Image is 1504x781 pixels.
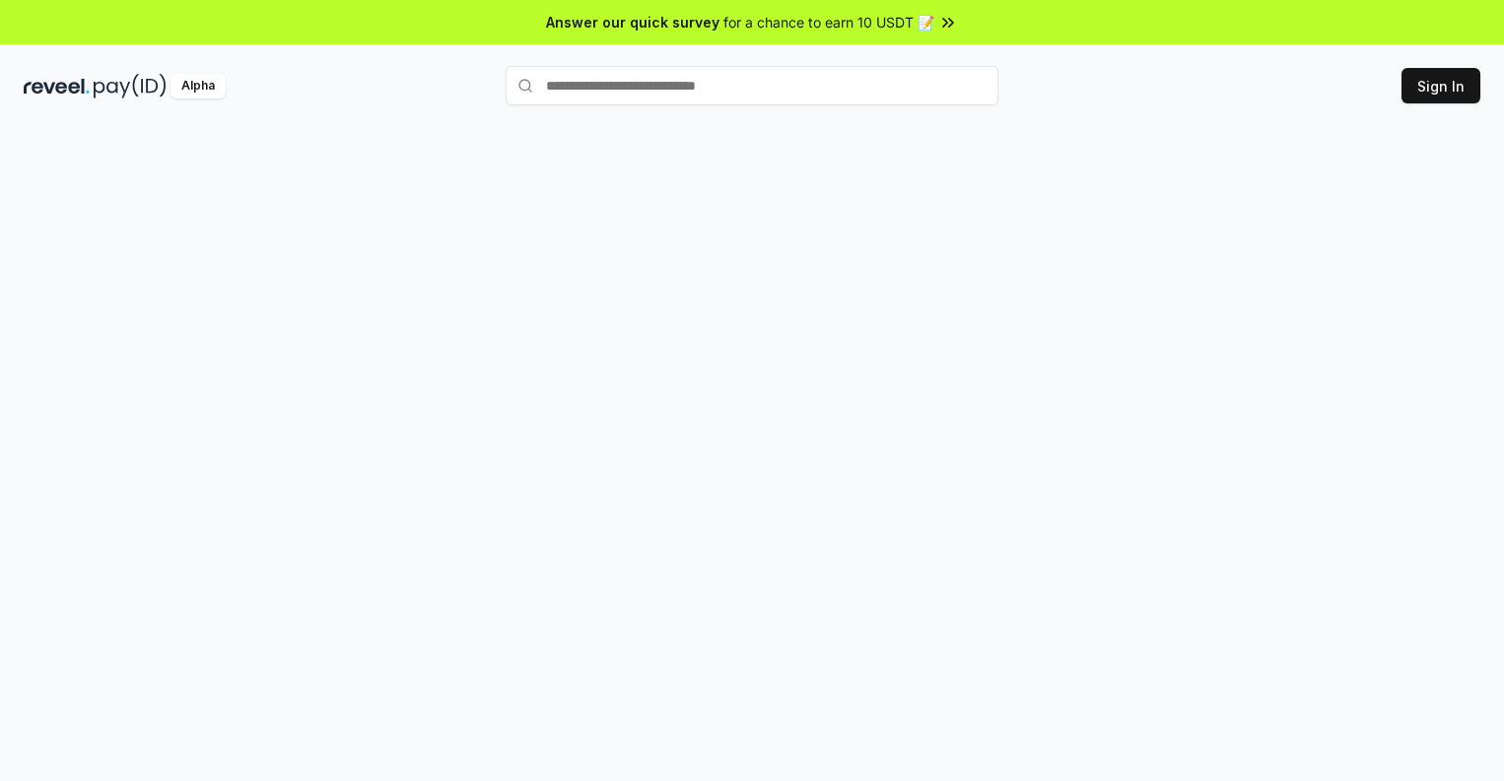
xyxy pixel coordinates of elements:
[94,74,167,98] img: pay_id
[24,74,90,98] img: reveel_dark
[171,74,226,98] div: Alpha
[1401,68,1480,103] button: Sign In
[723,12,934,33] span: for a chance to earn 10 USDT 📝
[546,12,719,33] span: Answer our quick survey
